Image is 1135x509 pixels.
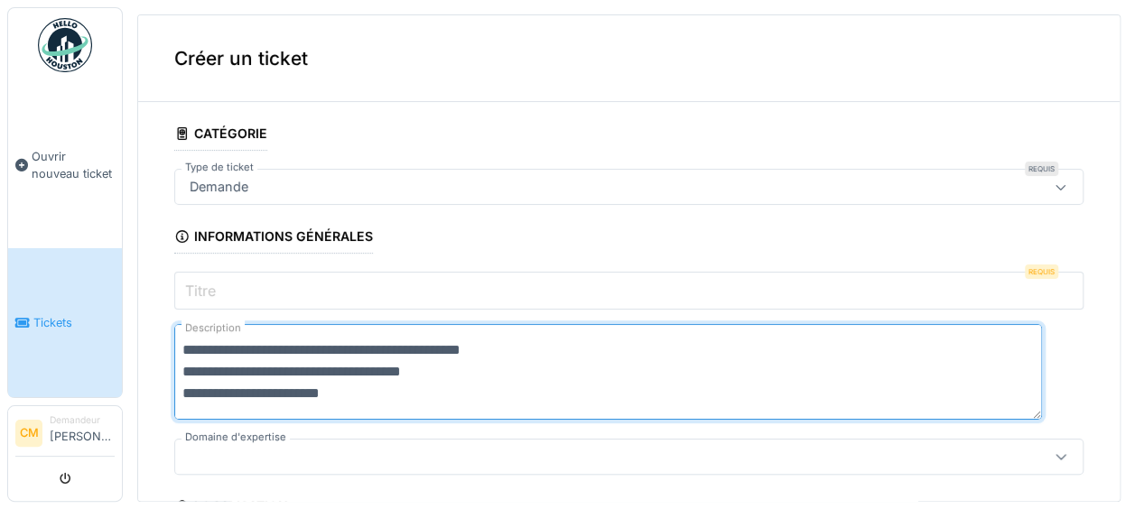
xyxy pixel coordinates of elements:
div: Demandeur [50,413,115,427]
div: Demande [182,177,256,197]
li: [PERSON_NAME] [50,413,115,452]
img: Badge_color-CXgf-gQk.svg [38,18,92,72]
span: Tickets [33,314,115,331]
a: Tickets [8,248,122,397]
div: Créer un ticket [138,15,1120,102]
span: Ouvrir nouveau ticket [32,148,115,182]
div: Informations générales [174,223,373,254]
div: Requis [1025,264,1058,279]
div: Catégorie [174,120,267,151]
li: CM [15,420,42,447]
label: Description [181,317,245,339]
a: Ouvrir nouveau ticket [8,82,122,248]
label: Titre [181,280,219,301]
a: CM Demandeur[PERSON_NAME] [15,413,115,457]
label: Type de ticket [181,160,257,175]
div: Requis [1025,162,1058,176]
label: Domaine d'expertise [181,430,290,445]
